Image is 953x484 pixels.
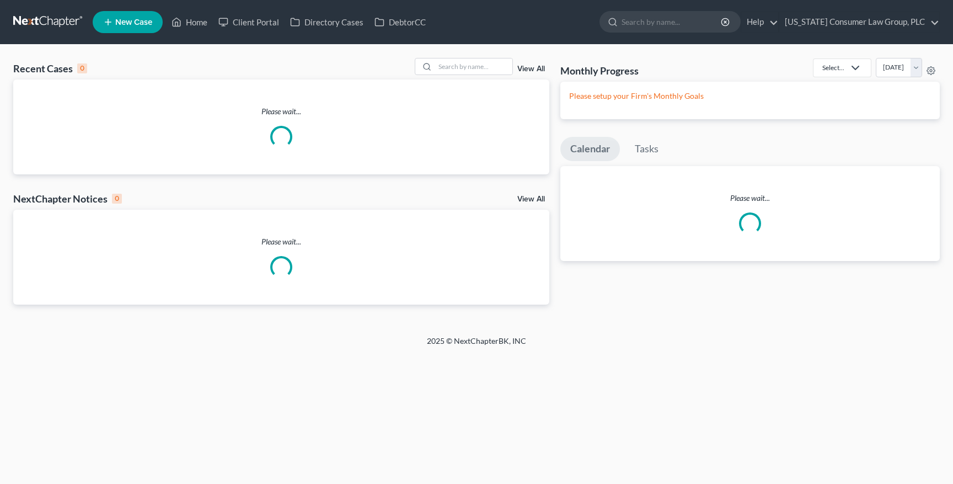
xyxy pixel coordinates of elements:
div: NextChapter Notices [13,192,122,205]
a: View All [517,195,545,203]
a: Tasks [625,137,668,161]
a: Calendar [560,137,620,161]
h3: Monthly Progress [560,64,639,77]
a: DebtorCC [369,12,431,32]
div: Recent Cases [13,62,87,75]
div: Select... [822,63,844,72]
a: Client Portal [213,12,285,32]
p: Please wait... [560,193,940,204]
p: Please setup your Firm's Monthly Goals [569,91,931,102]
a: Directory Cases [285,12,369,32]
div: 0 [77,63,87,73]
p: Please wait... [13,236,549,247]
a: View All [517,65,545,73]
input: Search by name... [435,58,512,75]
a: Home [166,12,213,32]
span: New Case [115,18,152,26]
div: 2025 © NextChapterBK, INC [162,336,791,355]
a: Help [741,12,778,32]
div: 0 [112,194,122,204]
input: Search by name... [622,12,722,32]
p: Please wait... [13,106,549,117]
a: [US_STATE] Consumer Law Group, PLC [779,12,939,32]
